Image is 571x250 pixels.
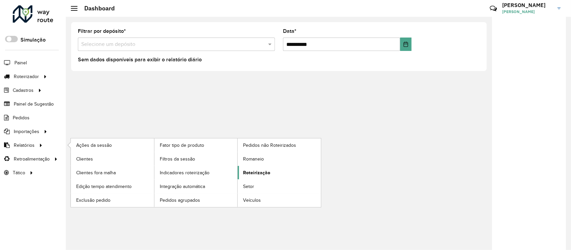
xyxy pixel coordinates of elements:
[78,27,126,35] label: Filtrar por depósito
[78,5,115,12] h2: Dashboard
[160,155,195,163] span: Filtros da sessão
[154,166,238,179] a: Indicadores roteirização
[76,169,116,176] span: Clientes fora malha
[13,114,30,121] span: Pedidos
[154,152,238,166] a: Filtros da sessão
[238,138,321,152] a: Pedidos não Roteirizados
[243,183,254,190] span: Setor
[243,142,296,149] span: Pedidos não Roteirizados
[20,36,46,44] label: Simulação
[238,152,321,166] a: Romaneio
[238,193,321,207] a: Veículos
[71,180,154,193] a: Edição tempo atendimento
[76,155,93,163] span: Clientes
[71,193,154,207] a: Exclusão pedido
[238,166,321,179] a: Roteirização
[502,2,553,8] h3: [PERSON_NAME]
[76,183,132,190] span: Edição tempo atendimento
[14,101,54,108] span: Painel de Sugestão
[14,73,39,80] span: Roteirizador
[78,56,202,64] label: Sem dados disponíveis para exibir o relatório diário
[160,142,204,149] span: Fator tipo de produto
[14,155,50,163] span: Retroalimentação
[243,155,264,163] span: Romaneio
[160,169,209,176] span: Indicadores roteirização
[243,169,270,176] span: Roteirização
[283,27,296,35] label: Data
[243,197,261,204] span: Veículos
[154,193,238,207] a: Pedidos agrupados
[160,183,205,190] span: Integração automática
[76,197,110,204] span: Exclusão pedido
[154,138,238,152] a: Fator tipo de produto
[71,152,154,166] a: Clientes
[14,59,27,66] span: Painel
[160,197,200,204] span: Pedidos agrupados
[13,169,25,176] span: Tático
[13,87,34,94] span: Cadastros
[400,38,412,51] button: Choose Date
[154,180,238,193] a: Integração automática
[238,180,321,193] a: Setor
[71,166,154,179] a: Clientes fora malha
[486,1,501,16] a: Contato Rápido
[76,142,112,149] span: Ações da sessão
[71,138,154,152] a: Ações da sessão
[502,9,553,15] span: [PERSON_NAME]
[14,128,39,135] span: Importações
[14,142,35,149] span: Relatórios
